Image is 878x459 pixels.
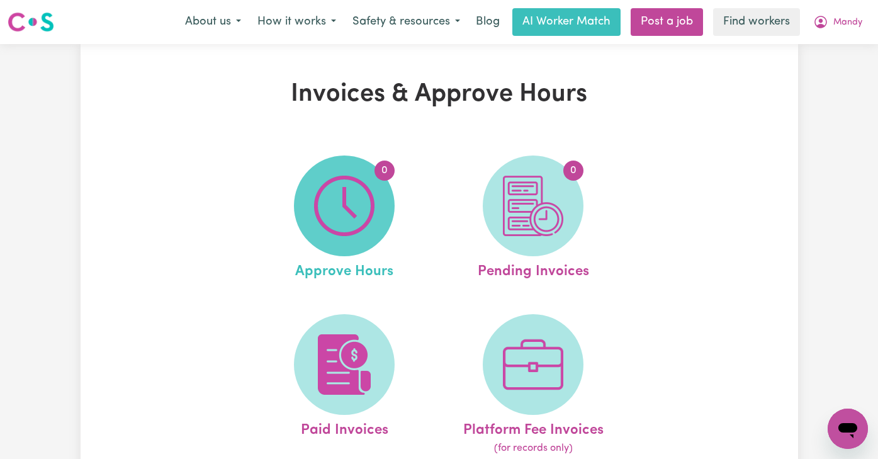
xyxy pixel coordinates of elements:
span: Approve Hours [295,256,393,283]
button: About us [177,9,249,35]
a: Blog [468,8,507,36]
img: Careseekers logo [8,11,54,33]
a: Pending Invoices [442,156,624,283]
span: 0 [563,161,583,181]
h1: Invoices & Approve Hours [208,79,671,110]
a: Post a job [631,8,703,36]
span: Platform Fee Invoices [463,415,604,441]
button: How it works [249,9,344,35]
span: (for records only) [494,441,573,456]
span: Mandy [833,16,862,30]
button: Safety & resources [344,9,468,35]
span: Pending Invoices [478,256,589,283]
span: 0 [374,161,395,181]
span: Paid Invoices [301,415,388,441]
a: Paid Invoices [254,314,435,456]
a: Careseekers logo [8,8,54,37]
a: Approve Hours [254,156,435,283]
a: Platform Fee Invoices(for records only) [442,314,624,456]
button: My Account [805,9,870,35]
a: AI Worker Match [512,8,621,36]
a: Find workers [713,8,800,36]
iframe: Button to launch messaging window [828,409,868,449]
